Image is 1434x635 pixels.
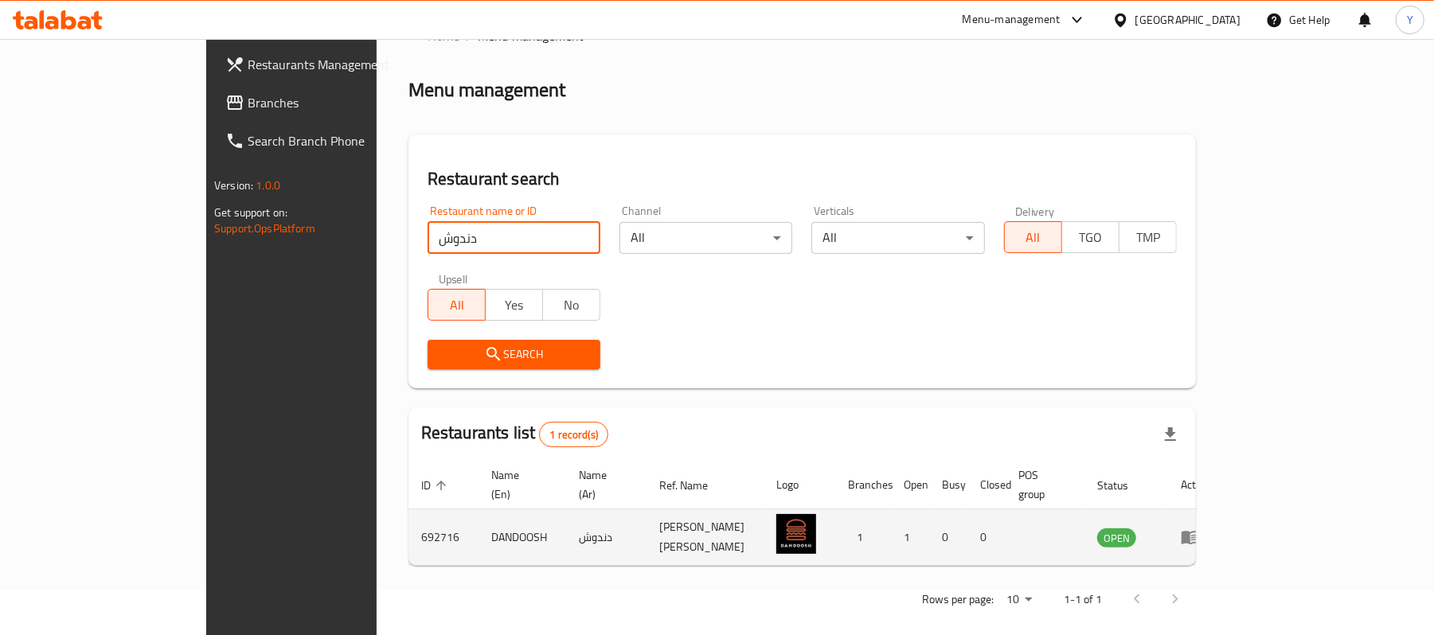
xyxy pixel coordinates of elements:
[1097,529,1136,547] span: OPEN
[248,55,433,74] span: Restaurants Management
[440,345,588,364] span: Search
[485,289,543,321] button: Yes
[891,509,929,566] td: 1
[922,590,994,610] p: Rows per page:
[1168,461,1223,509] th: Action
[811,222,984,254] div: All
[1061,221,1119,253] button: TGO
[248,93,433,112] span: Branches
[214,202,287,223] span: Get support on:
[479,509,566,566] td: DANDOOSH
[248,131,433,150] span: Search Branch Phone
[466,26,471,45] li: /
[1011,226,1056,249] span: All
[1126,226,1170,249] span: TMP
[213,122,446,160] a: Search Branch Phone
[435,294,479,317] span: All
[647,509,764,566] td: [PERSON_NAME] [PERSON_NAME]
[1181,528,1210,547] div: Menu
[428,340,600,369] button: Search
[428,222,600,254] input: Search for restaurant name or ID..
[579,466,627,504] span: Name (Ar)
[967,509,1006,566] td: 0
[566,509,647,566] td: دندوش
[835,509,891,566] td: 1
[421,421,608,447] h2: Restaurants list
[1097,476,1149,495] span: Status
[1015,205,1055,216] label: Delivery
[1151,415,1190,454] div: Export file
[408,461,1223,566] table: enhanced table
[492,294,537,317] span: Yes
[213,84,446,122] a: Branches
[1064,590,1102,610] p: 1-1 of 1
[549,294,594,317] span: No
[428,289,486,321] button: All
[478,26,584,45] span: Menu management
[491,466,547,504] span: Name (En)
[1407,11,1413,29] span: Y
[214,175,253,196] span: Version:
[891,461,929,509] th: Open
[835,461,891,509] th: Branches
[540,427,608,442] span: 1 record(s)
[929,461,967,509] th: Busy
[421,476,451,495] span: ID
[1135,11,1241,29] div: [GEOGRAPHIC_DATA]
[1119,221,1177,253] button: TMP
[214,218,315,239] a: Support.OpsPlatform
[619,222,792,254] div: All
[439,273,468,284] label: Upsell
[967,461,1006,509] th: Closed
[408,77,565,103] h2: Menu management
[764,461,835,509] th: Logo
[929,509,967,566] td: 0
[256,175,280,196] span: 1.0.0
[963,10,1061,29] div: Menu-management
[1000,588,1038,612] div: Rows per page:
[659,476,729,495] span: Ref. Name
[213,45,446,84] a: Restaurants Management
[1069,226,1113,249] span: TGO
[1097,528,1136,547] div: OPEN
[542,289,600,321] button: No
[428,167,1177,191] h2: Restaurant search
[1018,466,1065,504] span: POS group
[1004,221,1062,253] button: All
[776,514,816,554] img: DANDOOSH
